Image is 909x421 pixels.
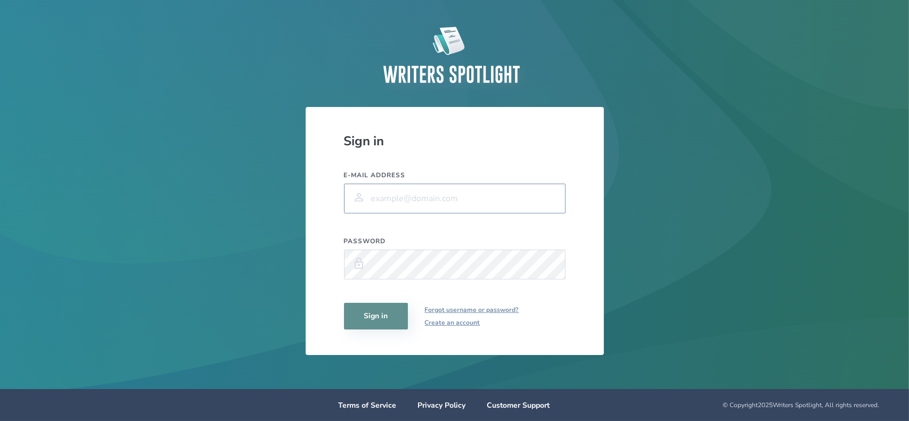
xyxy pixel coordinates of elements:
input: example@domain.com [344,184,566,213]
div: © Copyright 2025 Writers Spotlight, All rights reserved. [589,401,879,409]
label: E-mail address [344,171,566,179]
button: Sign in [344,303,408,329]
a: Privacy Policy [417,400,465,410]
div: Sign in [344,133,566,150]
a: Forgot username or password? [425,303,519,316]
label: Password [344,237,566,245]
a: Terms of Service [338,400,396,410]
a: Create an account [425,316,519,329]
a: Customer Support [487,400,550,410]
